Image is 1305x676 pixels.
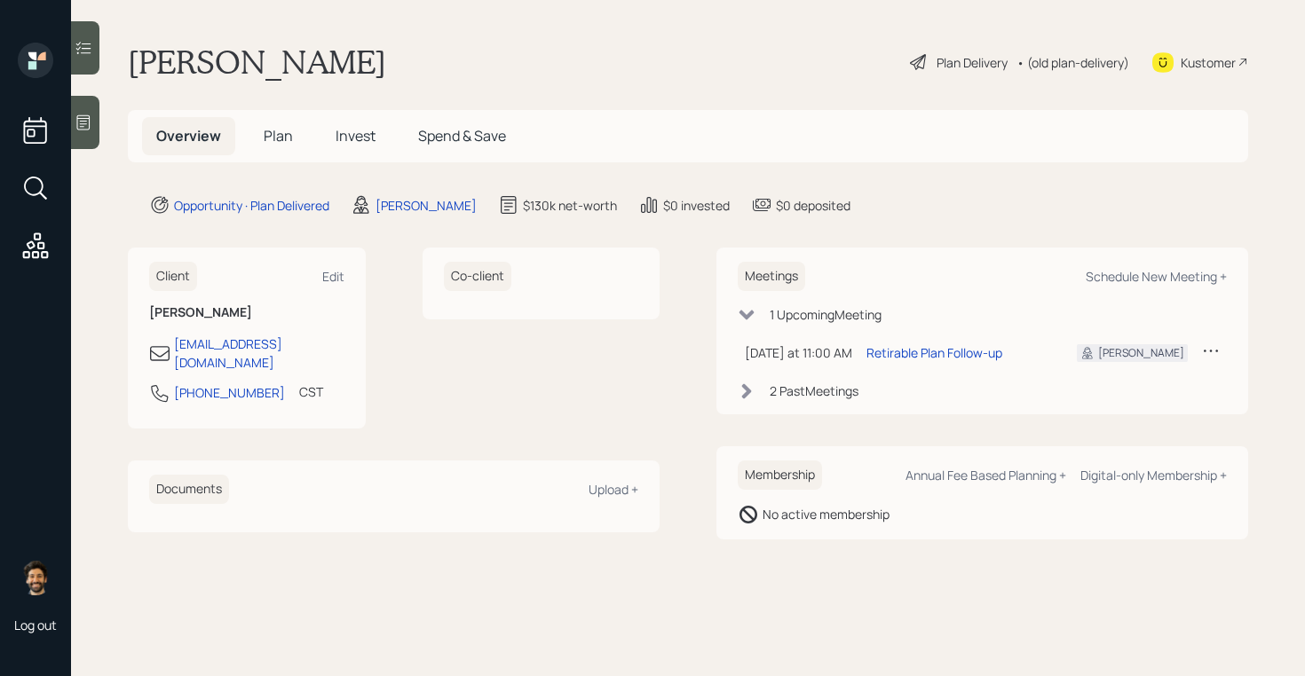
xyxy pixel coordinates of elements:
[1016,53,1129,72] div: • (old plan-delivery)
[589,481,638,498] div: Upload +
[444,262,511,291] h6: Co-client
[1181,53,1236,72] div: Kustomer
[149,305,344,320] h6: [PERSON_NAME]
[1086,268,1227,285] div: Schedule New Meeting +
[866,343,1002,362] div: Retirable Plan Follow-up
[149,262,197,291] h6: Client
[156,126,221,145] span: Overview
[937,53,1008,72] div: Plan Delivery
[149,475,229,504] h6: Documents
[906,467,1066,483] div: Annual Fee Based Planning +
[14,617,57,633] div: Log out
[264,126,293,145] span: Plan
[1098,345,1184,361] div: [PERSON_NAME]
[770,305,882,324] div: 1 Upcoming Meeting
[763,505,890,523] div: No active membership
[738,460,822,490] h6: Membership
[770,381,858,400] div: 2 Past Meeting s
[336,126,376,145] span: Invest
[418,126,506,145] span: Spend & Save
[776,196,850,215] div: $0 deposited
[745,343,852,362] div: [DATE] at 11:00 AM
[1080,467,1227,483] div: Digital-only Membership +
[322,268,344,285] div: Edit
[523,196,617,215] div: $130k net-worth
[18,560,53,595] img: eric-schwartz-headshot.png
[174,383,285,402] div: [PHONE_NUMBER]
[128,43,386,82] h1: [PERSON_NAME]
[376,196,477,215] div: [PERSON_NAME]
[174,334,344,372] div: [EMAIL_ADDRESS][DOMAIN_NAME]
[299,382,323,401] div: CST
[738,262,805,291] h6: Meetings
[174,196,329,215] div: Opportunity · Plan Delivered
[663,196,730,215] div: $0 invested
